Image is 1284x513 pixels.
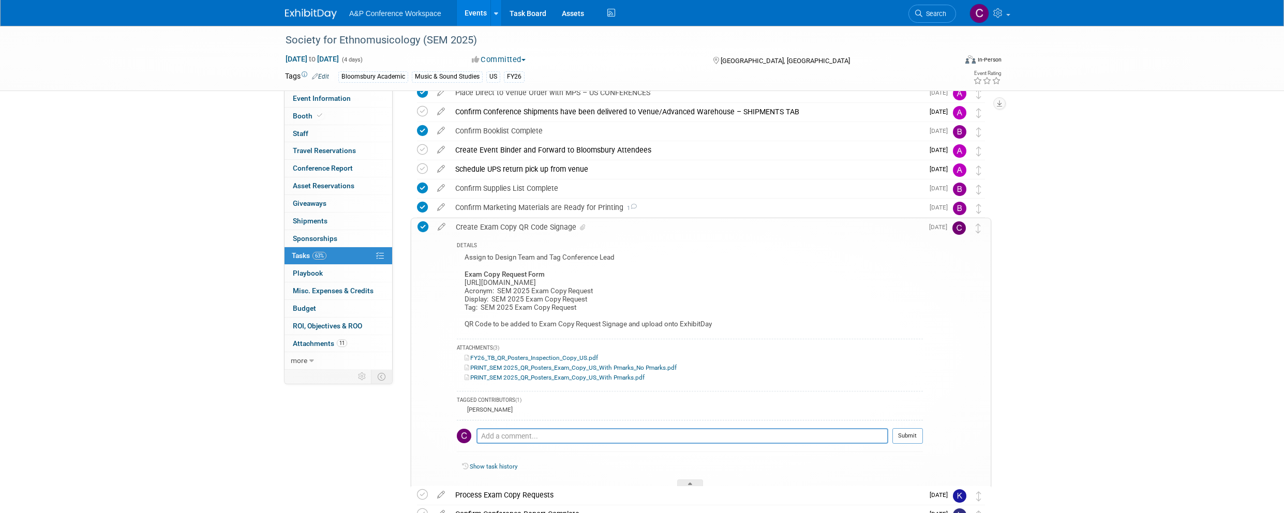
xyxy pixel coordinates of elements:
[457,397,923,405] div: TAGGED CONTRIBUTORS
[293,269,323,277] span: Playbook
[285,177,392,194] a: Asset Reservations
[952,221,966,235] img: Christine Ritchlin
[291,356,307,365] span: more
[953,183,966,196] img: Brenna Akerman
[285,247,392,264] a: Tasks63%
[504,71,525,82] div: FY26
[929,223,952,231] span: [DATE]
[450,141,923,159] div: Create Event Binder and Forward to Bloomsbury Attendees
[493,345,499,351] span: (3)
[953,87,966,100] img: Amanda Oney
[285,108,392,125] a: Booth
[457,251,923,334] div: Assign to Design Team and Tag Conference Lead [URL][DOMAIN_NAME] Acronym: SEM 2025 Exam Copy Requ...
[457,344,923,353] div: ATTACHMENTS
[285,9,337,19] img: ExhibitDay
[293,322,362,330] span: ROI, Objectives & ROO
[432,145,450,155] a: edit
[973,71,1001,76] div: Event Rating
[450,486,923,504] div: Process Exam Copy Requests
[457,242,923,251] div: DETAILS
[285,213,392,230] a: Shipments
[976,185,981,194] i: Move task
[465,374,645,381] a: PRINT_SEM 2025_QR_Posters_Exam_Copy_US_With Pmarks.pdf
[976,204,981,214] i: Move task
[293,339,347,348] span: Attachments
[432,107,450,116] a: edit
[953,106,966,119] img: Amanda Oney
[450,179,923,197] div: Confirm Supplies List Complete
[976,108,981,118] i: Move task
[953,202,966,215] img: Brenna Akerman
[930,491,953,499] span: [DATE]
[953,163,966,177] img: Amanda Oney
[465,406,513,413] div: [PERSON_NAME]
[293,129,308,138] span: Staff
[293,94,351,102] span: Event Information
[953,489,966,503] img: Kate Hunneyball
[312,73,329,80] a: Edit
[293,286,374,295] span: Misc. Expenses & Credits
[293,146,356,155] span: Travel Reservations
[293,234,337,243] span: Sponsorships
[337,339,347,347] span: 11
[285,160,392,177] a: Conference Report
[450,199,923,216] div: Confirm Marketing Materials are Ready for Printing
[293,304,316,312] span: Budget
[515,397,521,403] span: (1)
[432,184,450,193] a: edit
[486,71,500,82] div: US
[465,270,545,278] b: Exam Copy Request Form
[976,165,981,175] i: Move task
[953,144,966,158] img: Amanda Oney
[976,223,981,233] i: Move task
[930,127,953,134] span: [DATE]
[307,55,317,63] span: to
[282,31,940,50] div: Society for Ethnomusicology (SEM 2025)
[908,5,956,23] a: Search
[930,204,953,211] span: [DATE]
[349,9,441,18] span: A&P Conference Workspace
[285,90,392,107] a: Event Information
[465,354,598,361] a: FY26_TB_QR_Posters_Inspection_Copy_US.pdf
[965,55,976,64] img: Format-Inperson.png
[353,370,371,383] td: Personalize Event Tab Strip
[412,71,483,82] div: Music & Sound Studies
[341,56,363,63] span: (4 days)
[623,205,637,212] span: 1
[285,125,392,142] a: Staff
[930,165,953,173] span: [DATE]
[969,4,989,23] img: Christine Ritchlin
[976,89,981,99] i: Move task
[312,252,326,260] span: 63%
[285,300,392,317] a: Budget
[432,203,450,212] a: edit
[293,164,353,172] span: Conference Report
[930,185,953,192] span: [DATE]
[922,10,946,18] span: Search
[432,126,450,135] a: edit
[895,54,1002,69] div: Event Format
[976,491,981,501] i: Move task
[285,318,392,335] a: ROI, Objectives & ROO
[892,428,923,444] button: Submit
[317,113,322,118] i: Booth reservation complete
[450,84,923,101] div: Place Direct to Venue Order with MPS – US CONFERENCES
[953,125,966,139] img: Brenna Akerman
[721,57,850,65] span: [GEOGRAPHIC_DATA], [GEOGRAPHIC_DATA]
[285,282,392,299] a: Misc. Expenses & Credits
[930,89,953,96] span: [DATE]
[285,195,392,212] a: Giveaways
[468,54,530,65] button: Committed
[285,335,392,352] a: Attachments11
[285,265,392,282] a: Playbook
[432,490,450,500] a: edit
[450,122,923,140] div: Confirm Booklist Complete
[338,71,408,82] div: Bloomsbury Academic
[432,164,450,174] a: edit
[285,230,392,247] a: Sponsorships
[293,217,327,225] span: Shipments
[292,251,326,260] span: Tasks
[285,71,329,83] td: Tags
[293,182,354,190] span: Asset Reservations
[293,199,326,207] span: Giveaways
